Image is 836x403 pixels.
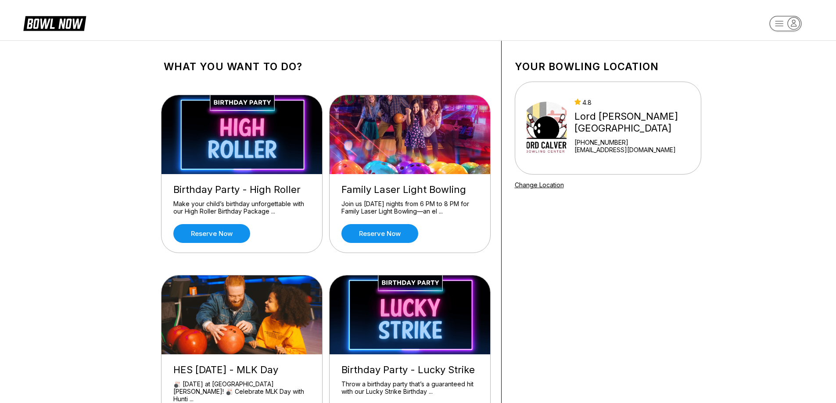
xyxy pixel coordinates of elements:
div: Birthday Party - High Roller [173,184,310,196]
div: Make your child’s birthday unforgettable with our High Roller Birthday Package ... [173,200,310,215]
img: HES Spirit Day - MLK Day [161,275,323,354]
div: 🎳 [DATE] at [GEOGRAPHIC_DATA][PERSON_NAME]! 🎳 Celebrate MLK Day with Hunti ... [173,380,310,396]
div: Lord [PERSON_NAME][GEOGRAPHIC_DATA] [574,111,697,134]
div: Throw a birthday party that’s a guaranteed hit with our Lucky Strike Birthday ... [341,380,478,396]
div: Family Laser Light Bowling [341,184,478,196]
img: Family Laser Light Bowling [330,95,491,174]
a: Change Location [515,181,564,189]
img: Birthday Party - High Roller [161,95,323,174]
a: Reserve now [173,224,250,243]
div: Join us [DATE] nights from 6 PM to 8 PM for Family Laser Light Bowling—an el ... [341,200,478,215]
h1: Your bowling location [515,61,701,73]
div: Birthday Party - Lucky Strike [341,364,478,376]
div: 4.8 [574,99,697,106]
div: HES [DATE] - MLK Day [173,364,310,376]
a: Reserve now [341,224,418,243]
h1: What you want to do? [164,61,488,73]
div: [PHONE_NUMBER] [574,139,697,146]
img: Birthday Party - Lucky Strike [330,275,491,354]
img: Lord Calvert Bowling Center [527,95,567,161]
a: [EMAIL_ADDRESS][DOMAIN_NAME] [574,146,697,153]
